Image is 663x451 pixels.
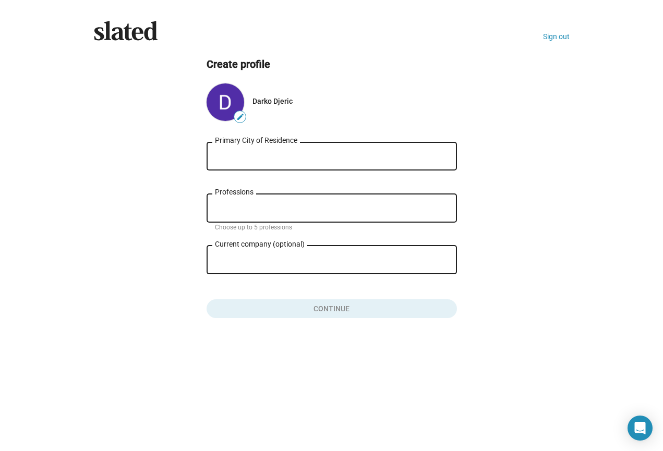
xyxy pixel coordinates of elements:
div: Open Intercom Messenger [628,416,653,441]
a: Sign out [543,32,570,41]
div: Darko Djeric [252,97,457,105]
mat-hint: Choose up to 5 professions [215,224,292,232]
mat-icon: edit [236,113,245,121]
h2: Create profile [207,57,457,71]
